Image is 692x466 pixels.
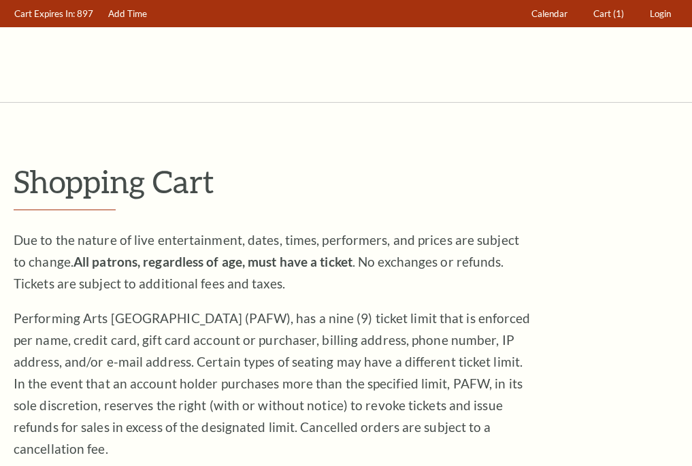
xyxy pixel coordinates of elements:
[102,1,154,27] a: Add Time
[14,307,531,460] p: Performing Arts [GEOGRAPHIC_DATA] (PAFW), has a nine (9) ticket limit that is enforced per name, ...
[77,8,93,19] span: 897
[73,254,352,269] strong: All patrons, regardless of age, must have a ticket
[587,1,631,27] a: Cart (1)
[593,8,611,19] span: Cart
[525,1,574,27] a: Calendar
[644,1,678,27] a: Login
[613,8,624,19] span: (1)
[14,164,678,199] p: Shopping Cart
[14,232,519,291] span: Due to the nature of live entertainment, dates, times, performers, and prices are subject to chan...
[14,8,75,19] span: Cart Expires In:
[650,8,671,19] span: Login
[531,8,567,19] span: Calendar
